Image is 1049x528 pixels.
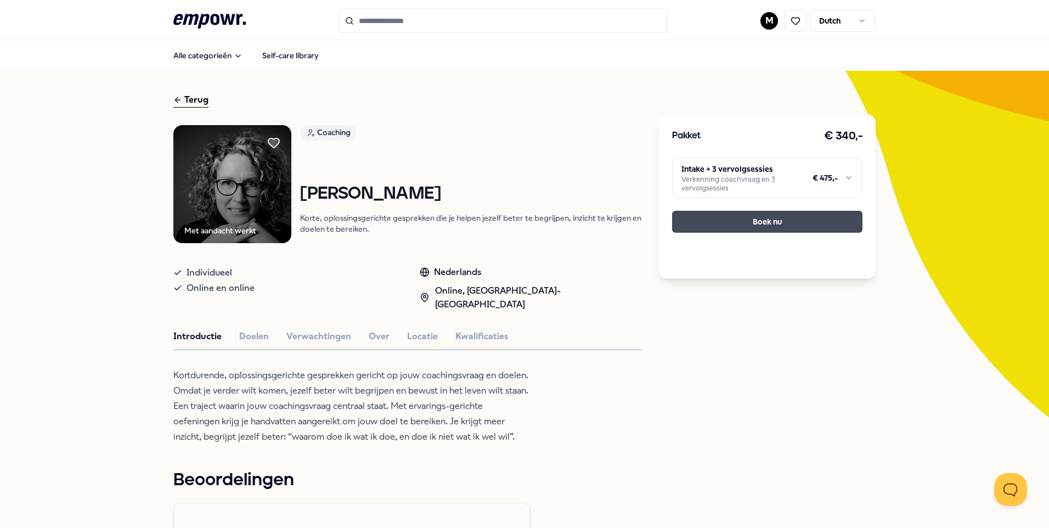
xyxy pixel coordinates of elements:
button: Locatie [407,329,438,344]
button: Introductie [173,329,222,344]
div: Terug [173,93,208,108]
span: Individueel [187,265,232,280]
button: Kwalificaties [455,329,509,344]
iframe: Help Scout Beacon - Open [994,473,1027,506]
button: Verwachtingen [286,329,351,344]
p: Kortdurende, oplossingsgerichte gesprekken gericht op jouw coachingsvraag en doelen. Omdat je ver... [173,368,530,445]
h1: [PERSON_NAME] [300,184,641,204]
a: Self-care library [253,44,328,66]
input: Search for products, categories or subcategories [339,9,668,33]
div: Nederlands [420,265,641,279]
button: Alle categorieën [165,44,251,66]
p: Korte, oplossingsgerichte gesprekken die je helpen jezelf beter te begrijpen, inzicht te krijgen ... [300,212,641,234]
button: M [760,12,778,30]
span: Online en online [187,280,255,296]
h3: Pakket [672,129,701,143]
div: Met aandacht werkt [184,224,256,237]
div: Coaching [300,125,357,141]
button: Boek nu [672,211,862,233]
div: Online, [GEOGRAPHIC_DATA]-[GEOGRAPHIC_DATA] [420,284,641,312]
h1: Beoordelingen [173,467,641,494]
button: Doelen [239,329,269,344]
button: Over [369,329,390,344]
nav: Main [165,44,328,66]
img: Product Image [173,125,291,243]
h3: € 340,- [824,127,863,145]
a: Coaching [300,125,641,144]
